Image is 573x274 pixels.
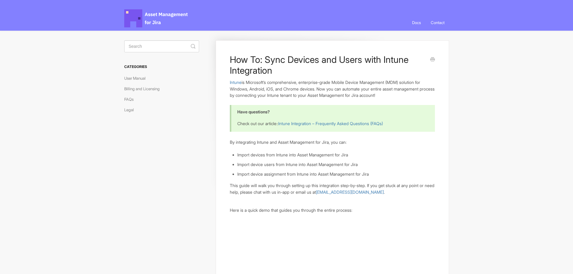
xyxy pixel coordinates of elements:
li: Import devices from Intune into Asset Management for Jira [237,152,435,158]
a: Intune Integration – Frequently Asked Questions (FAQs) [278,121,383,126]
input: Search [124,40,199,52]
h3: Categories [124,61,199,72]
p: Check out our article:: [237,120,427,127]
p: is Microsoft’s comprehensive, enterprise-grade Mobile Device Management (MDM) solution for Window... [230,79,435,99]
h1: How To: Sync Devices and Users with Intune Integration [230,54,426,76]
p: This guide will walk you through setting up this integration step-by-step. If you get stuck at an... [230,182,435,195]
li: Import device assignment from Intune into Asset Management for Jira [237,171,435,177]
a: [EMAIL_ADDRESS][DOMAIN_NAME] [316,189,384,195]
li: Import device users from Intune into Asset Management for Jira [237,161,435,168]
a: Billing and Licensing [124,84,164,94]
a: Intune [230,80,242,85]
p: By integrating Intune and Asset Management for Jira, you can: [230,139,435,146]
b: Have questions? [237,109,270,114]
a: Contact [426,14,449,31]
span: Asset Management for Jira Docs [124,9,189,27]
a: Legal [124,105,138,115]
a: FAQs [124,94,138,104]
a: Print this Article [430,57,435,63]
a: Docs [408,14,425,31]
a: User Manual [124,73,150,83]
p: Here is a quick demo that guides you through the entire process: [230,207,435,214]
